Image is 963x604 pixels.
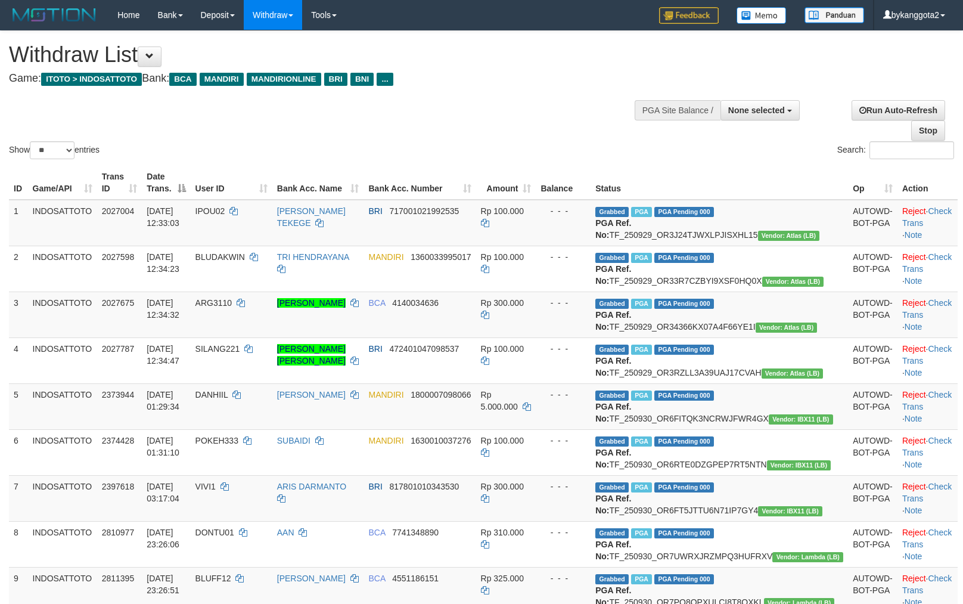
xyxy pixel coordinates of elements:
[654,207,714,217] span: PGA Pending
[848,200,897,246] td: AUTOWD-BOT-PGA
[102,436,135,445] span: 2374428
[897,200,958,246] td: · ·
[28,292,97,337] td: INDOSATTOTO
[591,337,848,383] td: TF_250929_OR3RZLL3A39UAJ17CVAH
[540,572,586,584] div: - - -
[897,521,958,567] td: · ·
[28,429,97,475] td: INDOSATTOTO
[631,391,652,401] span: Marked by bykanggota2
[905,506,922,515] a: Note
[277,574,346,583] a: [PERSON_NAME]
[848,337,897,383] td: AUTOWD-BOT-PGA
[28,200,97,246] td: INDOSATTOTO
[147,252,179,274] span: [DATE] 12:34:23
[902,390,926,399] a: Reject
[591,475,848,521] td: TF_250930_OR6FT5JTTU6N71IP7GY4
[28,337,97,383] td: INDOSATTOTO
[102,528,135,537] span: 2810977
[654,253,714,263] span: PGA Pending
[591,200,848,246] td: TF_250929_OR3J24TJWXLPJISXHL15
[905,322,922,332] a: Note
[102,252,135,262] span: 2027598
[902,252,926,262] a: Reject
[368,482,382,491] span: BRI
[195,206,225,216] span: IPOU02
[902,298,952,320] a: Check Trans
[631,299,652,309] span: Marked by bykanggota2
[848,429,897,475] td: AUTOWD-BOT-PGA
[758,231,820,241] span: Vendor URL: https://dashboard.q2checkout.com/secure
[595,448,631,469] b: PGA Ref. No:
[147,344,179,366] span: [DATE] 12:34:47
[654,345,714,355] span: PGA Pending
[277,206,346,228] a: [PERSON_NAME] TEKEGE
[368,390,403,399] span: MANDIRI
[411,252,471,262] span: Copy 1360033995017 to clipboard
[540,435,586,447] div: - - -
[631,207,652,217] span: Marked by bykanggota2
[28,383,97,429] td: INDOSATTOTO
[147,574,179,595] span: [DATE] 23:26:51
[368,436,403,445] span: MANDIRI
[350,73,374,86] span: BNI
[9,521,28,567] td: 8
[28,521,97,567] td: INDOSATTOTO
[97,166,142,200] th: Trans ID: activate to sort column ascending
[902,482,952,503] a: Check Trans
[30,141,74,159] select: Showentries
[902,482,926,491] a: Reject
[195,528,234,537] span: DONTU01
[905,414,922,423] a: Note
[897,475,958,521] td: · ·
[848,246,897,292] td: AUTOWD-BOT-PGA
[595,299,629,309] span: Grabbed
[481,390,518,411] span: Rp 5.000.000
[481,344,524,354] span: Rp 100.000
[147,528,179,549] span: [DATE] 23:26:06
[762,368,824,379] span: Vendor URL: https://dashboard.q2checkout.com/secure
[481,482,524,491] span: Rp 300.000
[631,253,652,263] span: Marked by bykanggota2
[481,206,524,216] span: Rp 100.000
[591,521,848,567] td: TF_250930_OR7UWRXJRZMPQ3HUFRXV
[191,166,272,200] th: User ID: activate to sort column ascending
[654,436,714,447] span: PGA Pending
[595,494,631,515] b: PGA Ref. No:
[595,264,631,286] b: PGA Ref. No:
[905,552,922,561] a: Note
[591,292,848,337] td: TF_250929_OR34366KX07A4F66YE1I
[368,206,382,216] span: BRI
[142,166,190,200] th: Date Trans.: activate to sort column descending
[737,7,787,24] img: Button%20Memo.svg
[595,356,631,377] b: PGA Ref. No:
[392,574,439,583] span: Copy 4551186151 to clipboard
[247,73,321,86] span: MANDIRIONLINE
[28,166,97,200] th: Game/API: activate to sort column ascending
[869,141,954,159] input: Search:
[595,218,631,240] b: PGA Ref. No:
[902,390,952,411] a: Check Trans
[595,345,629,355] span: Grabbed
[147,482,179,503] span: [DATE] 03:17:04
[848,292,897,337] td: AUTOWD-BOT-PGA
[9,43,630,67] h1: Withdraw List
[804,7,864,23] img: panduan.png
[169,73,196,86] span: BCA
[390,344,459,354] span: Copy 472401047098537 to clipboard
[102,206,135,216] span: 2027004
[659,7,719,24] img: Feedback.jpg
[654,391,714,401] span: PGA Pending
[852,100,945,120] a: Run Auto-Refresh
[368,344,382,354] span: BRI
[769,414,833,425] span: Vendor URL: https://dashboard.q2checkout.com/secure
[595,207,629,217] span: Grabbed
[767,460,831,470] span: Vendor URL: https://dashboard.q2checkout.com/secure
[540,297,586,309] div: - - -
[848,521,897,567] td: AUTOWD-BOT-PGA
[848,166,897,200] th: Op: activate to sort column ascending
[277,390,346,399] a: [PERSON_NAME]
[905,230,922,240] a: Note
[392,298,439,308] span: Copy 4140034636 to clipboard
[595,528,629,538] span: Grabbed
[591,166,848,200] th: Status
